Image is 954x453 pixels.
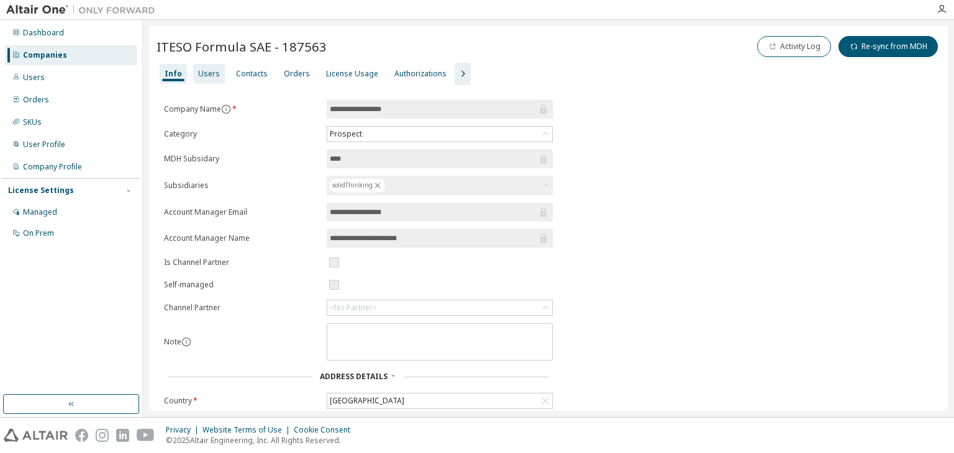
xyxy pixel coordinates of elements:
div: Prospect [327,127,552,141]
label: Company Name [164,104,319,114]
div: Privacy [166,425,202,435]
span: Address Details [320,371,388,382]
div: Prospect [328,127,364,141]
p: © 2025 Altair Engineering, Inc. All Rights Reserved. [166,435,358,446]
div: <No Partner> [330,303,377,313]
div: [GEOGRAPHIC_DATA] [328,394,406,408]
div: Orders [23,95,49,105]
img: facebook.svg [75,429,88,442]
div: Orders [284,69,310,79]
div: Managed [23,207,57,217]
div: On Prem [23,228,54,238]
div: User Profile [23,140,65,150]
label: Channel Partner [164,303,319,313]
div: Users [23,73,45,83]
img: Altair One [6,4,161,16]
img: linkedin.svg [116,429,129,442]
div: Contacts [236,69,268,79]
label: Country [164,396,319,406]
button: Re-sync from MDH [838,36,938,57]
label: MDH Subsidary [164,154,319,164]
div: Website Terms of Use [202,425,294,435]
label: Category [164,129,319,139]
label: Self-managed [164,280,319,290]
label: Note [164,336,181,347]
div: solidThinking [329,178,386,193]
div: solidThinking [327,176,553,195]
div: Dashboard [23,28,64,38]
label: Subsidiaries [164,181,319,191]
div: [GEOGRAPHIC_DATA] [327,393,552,408]
img: youtube.svg [137,429,155,442]
div: Companies [23,50,67,60]
div: Users [198,69,220,79]
div: Cookie Consent [294,425,358,435]
label: Is Channel Partner [164,258,319,267]
div: Authorizations [394,69,447,79]
img: instagram.svg [96,429,109,442]
span: ITESO Formula SAE - 187563 [157,38,327,55]
div: License Usage [326,69,378,79]
div: <No Partner> [327,300,552,315]
label: Account Manager Name [164,233,319,243]
button: information [181,337,191,347]
div: License Settings [8,186,74,195]
div: SKUs [23,117,42,127]
button: information [221,104,231,114]
img: altair_logo.svg [4,429,68,442]
label: Account Manager Email [164,207,319,217]
div: Company Profile [23,162,82,172]
button: Activity Log [757,36,831,57]
div: Info [165,69,182,79]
